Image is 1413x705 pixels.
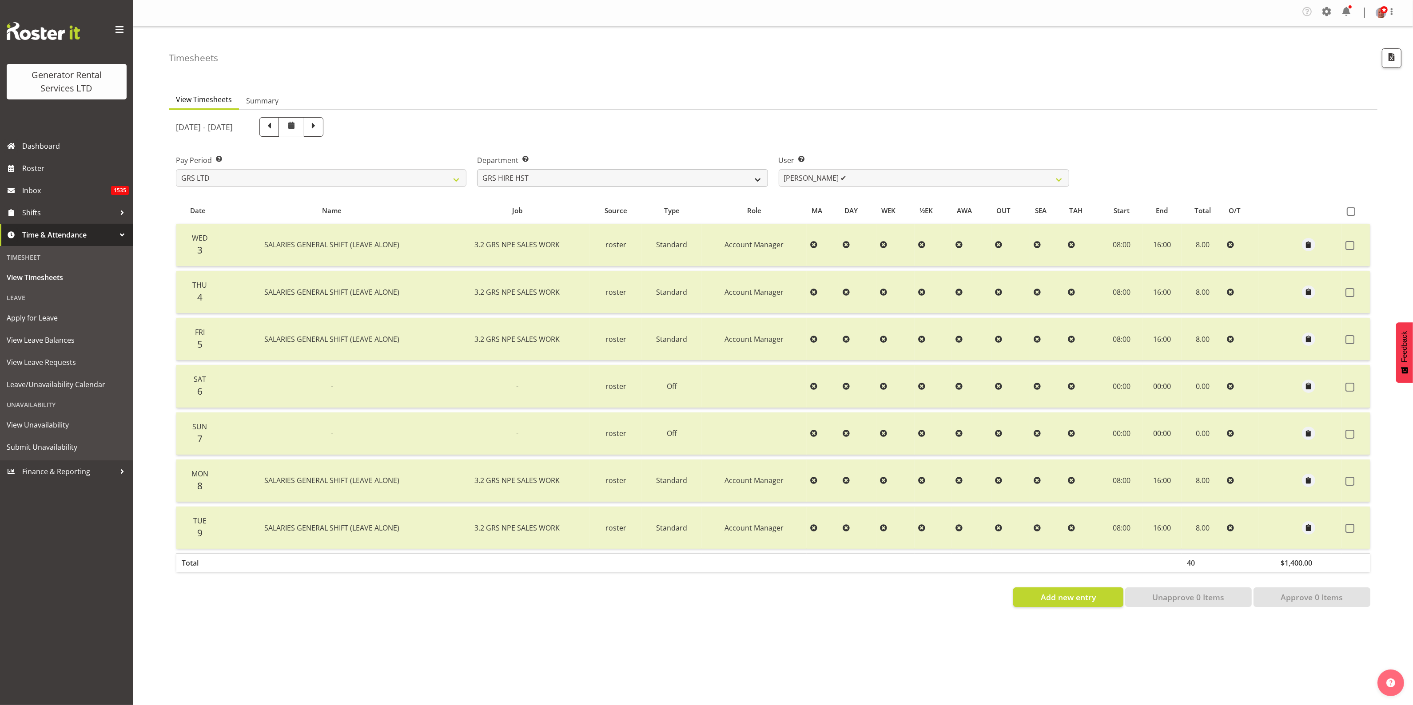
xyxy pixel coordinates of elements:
div: End [1147,206,1177,216]
span: SALARIES GENERAL SHIFT (LEAVE ALONE) [264,287,399,297]
a: Apply for Leave [2,307,131,329]
td: 08:00 [1101,459,1142,502]
td: Standard [642,507,702,549]
span: View Leave Balances [7,333,127,347]
div: Source [595,206,637,216]
span: Sat [194,374,206,384]
td: 08:00 [1101,224,1142,266]
td: 0.00 [1182,412,1223,455]
span: View Leave Requests [7,356,127,369]
td: 0.00 [1182,365,1223,408]
span: roster [605,334,626,344]
span: 6 [197,385,203,397]
span: 5 [197,338,203,350]
span: Account Manager [725,523,784,533]
td: Off [642,365,702,408]
span: View Timesheets [7,271,127,284]
h5: [DATE] - [DATE] [176,122,233,132]
span: 3.2 GRS NPE SALES WORK [474,523,560,533]
th: $1,400.00 [1275,553,1342,572]
td: Standard [642,318,702,360]
span: Leave/Unavailability Calendar [7,378,127,391]
span: 3.2 GRS NPE SALES WORK [474,240,560,250]
span: SALARIES GENERAL SHIFT (LEAVE ALONE) [264,334,399,344]
td: Standard [642,224,702,266]
td: 8.00 [1182,271,1223,313]
span: 9 [197,527,203,539]
td: 00:00 [1101,365,1142,408]
a: Leave/Unavailability Calendar [2,373,131,396]
a: View Unavailability [2,414,131,436]
span: Inbox [22,184,111,197]
button: Add new entry [1013,587,1123,607]
td: 8.00 [1182,459,1223,502]
span: 1535 [111,186,129,195]
div: Start [1106,206,1137,216]
td: 00:00 [1142,365,1182,408]
div: Role [707,206,801,216]
span: roster [605,381,626,391]
span: Thu [192,280,207,290]
label: Pay Period [176,155,466,166]
span: View Timesheets [176,94,232,105]
span: Feedback [1401,331,1409,362]
button: Unapprove 0 Items [1125,587,1252,607]
td: Off [642,412,702,455]
a: Submit Unavailability [2,436,131,458]
span: Approve 0 Items [1281,591,1343,603]
h4: Timesheets [169,53,218,63]
td: 8.00 [1182,318,1223,360]
td: 8.00 [1182,224,1223,266]
div: Name [225,206,439,216]
div: DAY [844,206,872,216]
td: 08:00 [1101,271,1142,313]
span: Add new entry [1041,591,1096,603]
td: 00:00 [1101,412,1142,455]
span: - [516,381,518,391]
span: Wed [192,233,208,243]
span: 8 [197,479,203,492]
span: SALARIES GENERAL SHIFT (LEAVE ALONE) [264,523,399,533]
span: roster [605,523,626,533]
div: TAH [1069,206,1096,216]
div: AWA [957,206,987,216]
span: Account Manager [725,240,784,250]
th: 40 [1182,553,1223,572]
span: View Unavailability [7,418,127,432]
span: Time & Attendance [22,228,115,242]
label: User [779,155,1069,166]
span: 3.2 GRS NPE SALES WORK [474,287,560,297]
span: roster [605,240,626,250]
span: Dashboard [22,139,129,153]
a: View Leave Balances [2,329,131,351]
td: Standard [642,271,702,313]
td: 16:00 [1142,507,1182,549]
a: View Leave Requests [2,351,131,373]
div: Unavailability [2,396,131,414]
div: WEK [881,206,910,216]
div: OUT [997,206,1025,216]
div: O/T [1229,206,1254,216]
div: Date [181,206,215,216]
td: 8.00 [1182,507,1223,549]
div: Type [647,206,697,216]
td: 16:00 [1142,224,1182,266]
span: - [331,428,333,438]
div: Timesheet [2,248,131,266]
td: 00:00 [1142,412,1182,455]
button: Approve 0 Items [1254,587,1370,607]
span: Fri [195,327,205,337]
span: - [516,428,518,438]
div: SEA [1035,206,1059,216]
th: Total [176,553,220,572]
span: Summary [246,95,279,106]
img: Rosterit website logo [7,22,80,40]
span: Sun [192,422,207,432]
span: 7 [197,432,203,445]
div: Generator Rental Services LTD [16,68,118,95]
span: Unapprove 0 Items [1152,591,1224,603]
span: Apply for Leave [7,311,127,325]
span: SALARIES GENERAL SHIFT (LEAVE ALONE) [264,475,399,485]
button: Feedback - Show survey [1396,322,1413,383]
span: 4 [197,291,203,303]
